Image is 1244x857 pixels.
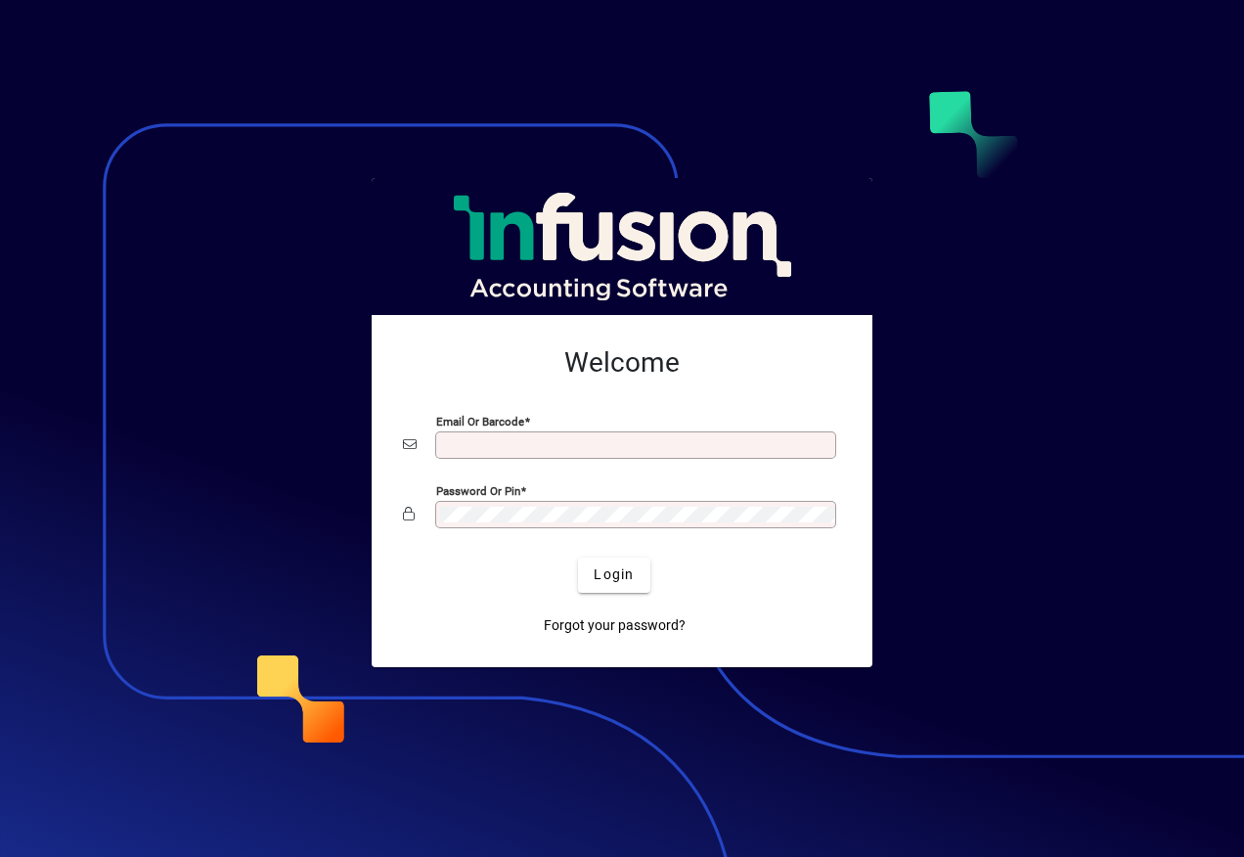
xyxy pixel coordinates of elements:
[436,414,524,428] mat-label: Email or Barcode
[536,609,693,644] a: Forgot your password?
[436,483,520,497] mat-label: Password or Pin
[578,558,649,593] button: Login
[403,346,841,380] h2: Welcome
[594,564,634,585] span: Login
[544,615,686,636] span: Forgot your password?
